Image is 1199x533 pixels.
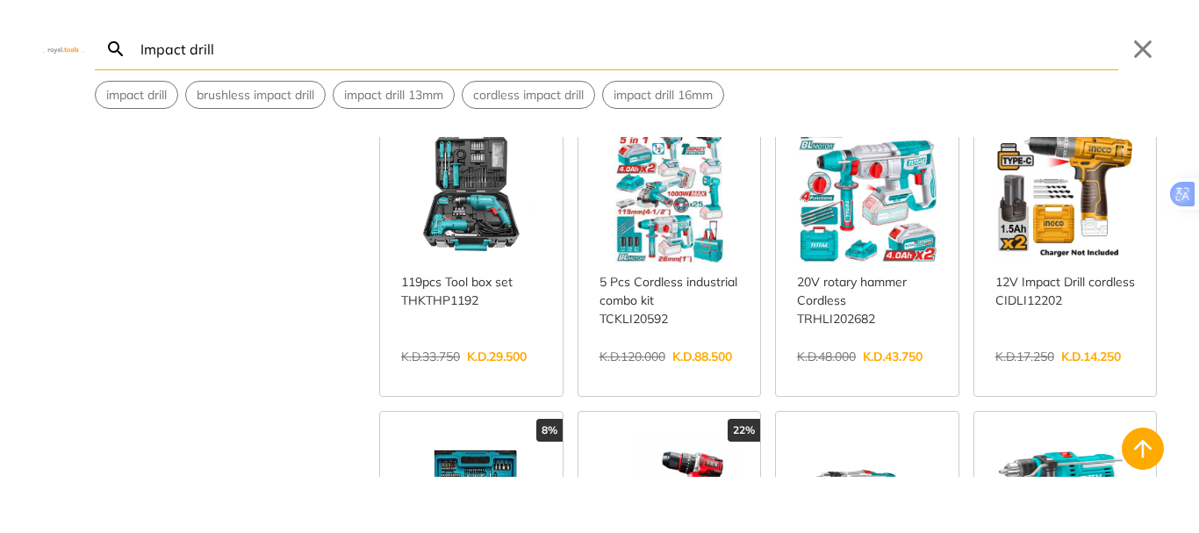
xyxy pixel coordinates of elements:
[186,82,325,108] button: Select suggestion: brushless impact drill
[1129,35,1157,63] button: Close
[614,86,713,104] span: impact drill 16mm
[728,419,760,442] div: 22%
[95,81,178,109] div: Suggestion: impact drill
[137,28,1118,69] input: Search…
[334,82,454,108] button: Select suggestion: impact drill 13mm
[462,81,595,109] div: Suggestion: cordless impact drill
[185,81,326,109] div: Suggestion: brushless impact drill
[602,81,724,109] div: Suggestion: impact drill 16mm
[42,45,84,53] img: Close
[96,82,177,108] button: Select suggestion: impact drill
[333,81,455,109] div: Suggestion: impact drill 13mm
[536,419,563,442] div: 8%
[344,86,443,104] span: impact drill 13mm
[197,86,314,104] span: brushless impact drill
[603,82,723,108] button: Select suggestion: impact drill 16mm
[473,86,584,104] span: cordless impact drill
[105,39,126,60] svg: Search
[106,86,167,104] span: impact drill
[463,82,594,108] button: Select suggestion: cordless impact drill
[1129,435,1157,463] svg: Back to top
[1122,428,1164,470] button: Back to top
